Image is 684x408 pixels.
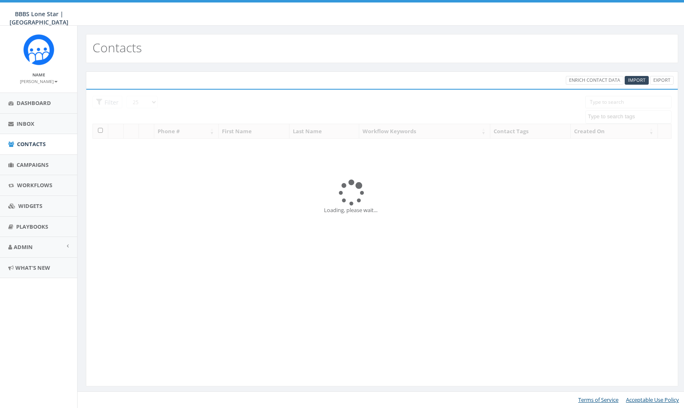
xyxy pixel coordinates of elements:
a: [PERSON_NAME] [20,77,58,85]
small: [PERSON_NAME] [20,78,58,84]
a: Acceptable Use Policy [626,396,679,403]
span: Playbooks [16,223,48,230]
span: Workflows [17,181,52,189]
span: Enrich Contact Data [569,77,620,83]
h2: Contacts [92,41,142,54]
img: Rally_Corp_Icon_1.png [23,34,54,65]
a: Export [650,76,674,85]
span: Import [628,77,645,83]
span: Campaigns [17,161,49,169]
div: Loading, please wait... [324,206,440,214]
a: Enrich Contact Data [566,76,623,85]
span: What's New [15,264,50,271]
span: Inbox [17,120,34,127]
a: Import [625,76,649,85]
span: BBBS Lone Star | [GEOGRAPHIC_DATA] [10,10,68,26]
span: Widgets [18,202,42,210]
small: Name [32,72,45,78]
a: Terms of Service [578,396,618,403]
span: Contacts [17,140,46,148]
span: CSV files only [628,77,645,83]
span: Dashboard [17,99,51,107]
span: Admin [14,243,33,251]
